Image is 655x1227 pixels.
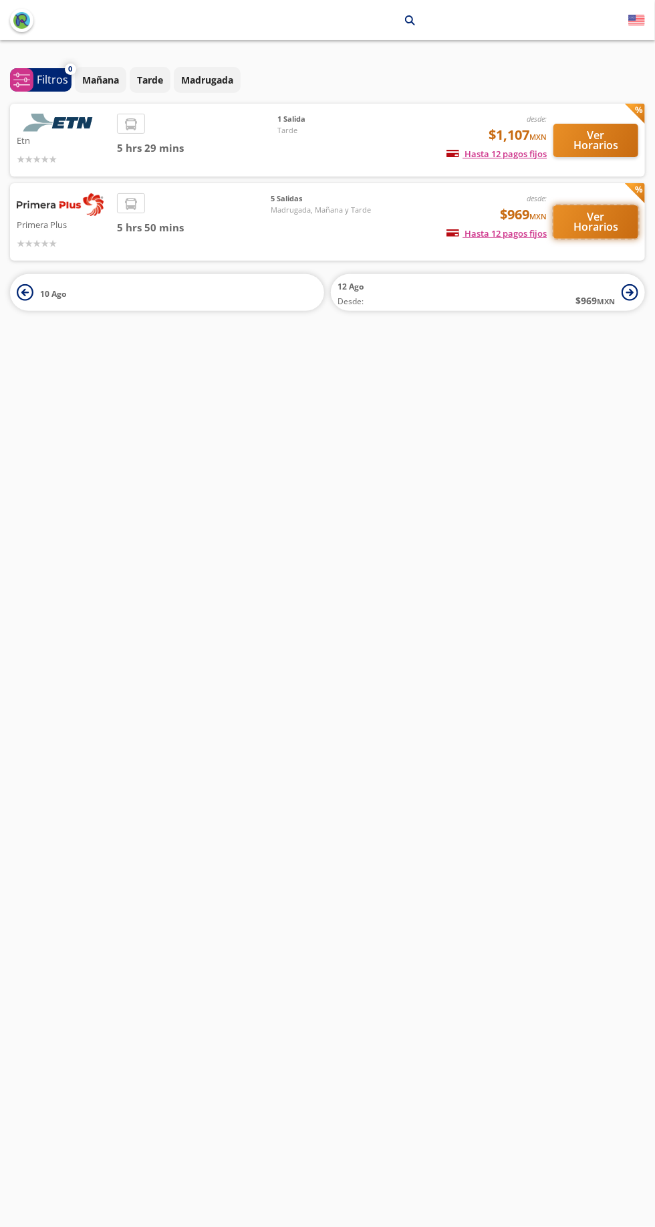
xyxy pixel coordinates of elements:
p: Primera Plus [17,216,110,232]
span: 10 Ago [40,288,66,300]
img: Primera Plus [17,193,104,216]
small: MXN [529,211,547,221]
button: 12 AgoDesde:$969MXN [331,274,645,311]
span: 0 [69,64,73,75]
button: Tarde [130,67,170,93]
span: 5 Salidas [271,193,371,205]
span: 5 hrs 29 mins [117,140,277,156]
p: Etn [17,132,110,148]
p: [GEOGRAPHIC_DATA][PERSON_NAME] [295,13,395,27]
p: Madrugada [181,73,233,87]
span: $ 969 [575,294,615,308]
img: Etn [17,114,104,132]
em: desde: [527,193,547,203]
span: $1,107 [489,125,547,145]
button: Mañana [75,67,126,93]
button: back [10,9,33,32]
span: 5 hrs 50 mins [117,220,271,235]
span: Madrugada, Mañana y Tarde [271,205,371,216]
button: Ver Horarios [553,205,638,239]
p: Mañana [82,73,119,87]
span: 12 Ago [338,281,364,292]
button: 0Filtros [10,68,72,92]
em: desde: [527,114,547,124]
span: 1 Salida [277,114,371,125]
button: 10 Ago [10,274,324,311]
small: MXN [597,296,615,306]
span: $969 [500,205,547,225]
span: Hasta 12 pagos fijos [446,148,547,160]
p: Tarde [137,73,163,87]
span: Desde: [338,296,364,308]
p: Morelia [243,13,278,27]
button: Ver Horarios [553,124,638,157]
small: MXN [529,132,547,142]
button: English [628,12,645,29]
span: Hasta 12 pagos fijos [446,227,547,239]
button: Madrugada [174,67,241,93]
p: Filtros [37,72,68,88]
span: Tarde [277,125,371,136]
